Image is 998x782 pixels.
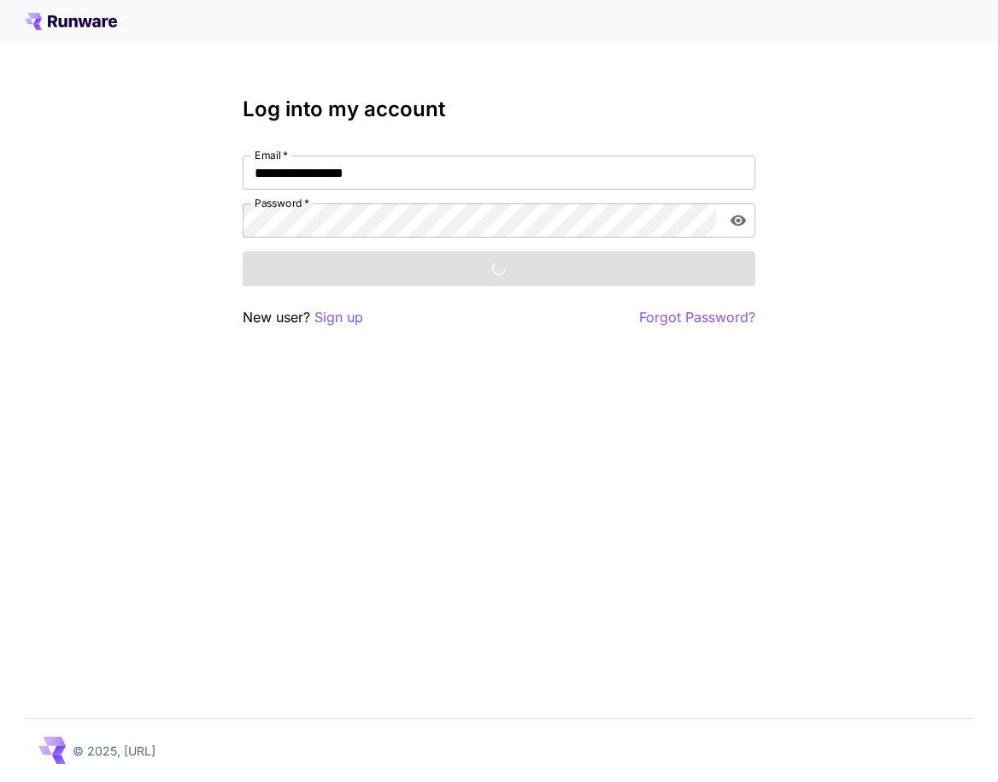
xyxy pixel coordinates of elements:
label: Email [255,148,288,162]
button: Sign up [314,307,363,328]
button: Forgot Password? [639,307,755,328]
button: toggle password visibility [723,205,754,236]
label: Password [255,196,309,210]
p: New user? [243,307,363,328]
h3: Log into my account [243,97,755,121]
p: © 2025, [URL] [73,742,156,760]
